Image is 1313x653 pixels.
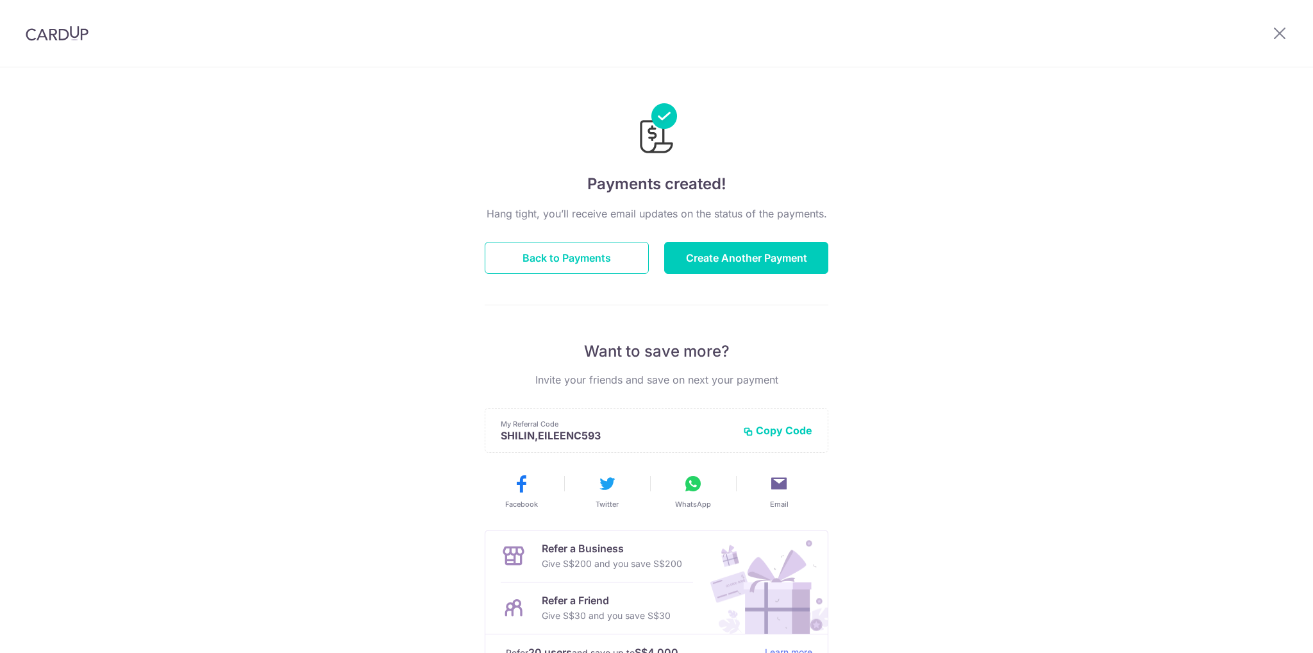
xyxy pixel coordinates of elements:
[26,26,88,41] img: CardUp
[675,499,711,509] span: WhatsApp
[485,341,828,362] p: Want to save more?
[485,206,828,221] p: Hang tight, you’ll receive email updates on the status of the payments.
[501,429,733,442] p: SHILIN,EILEENC593
[485,173,828,196] h4: Payments created!
[505,499,538,509] span: Facebook
[636,103,677,157] img: Payments
[655,473,731,509] button: WhatsApp
[542,541,682,556] p: Refer a Business
[596,499,619,509] span: Twitter
[542,593,671,608] p: Refer a Friend
[485,242,649,274] button: Back to Payments
[569,473,645,509] button: Twitter
[743,424,812,437] button: Copy Code
[485,372,828,387] p: Invite your friends and save on next your payment
[664,242,828,274] button: Create Another Payment
[770,499,789,509] span: Email
[698,530,828,634] img: Refer
[741,473,817,509] button: Email
[483,473,559,509] button: Facebook
[542,608,671,623] p: Give S$30 and you save S$30
[501,419,733,429] p: My Referral Code
[542,556,682,572] p: Give S$200 and you save S$200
